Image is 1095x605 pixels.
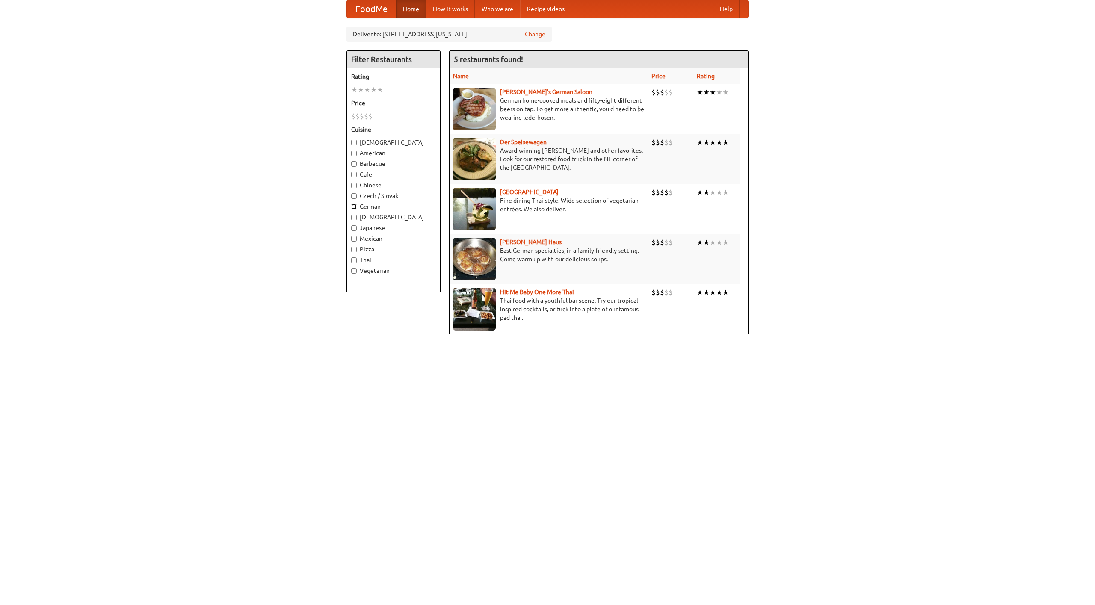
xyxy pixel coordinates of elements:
img: babythai.jpg [453,288,496,331]
li: ★ [697,238,703,247]
li: ★ [703,288,710,297]
label: Barbecue [351,159,436,168]
li: $ [360,112,364,121]
h5: Cuisine [351,125,436,134]
li: ★ [703,238,710,247]
li: ★ [703,138,710,147]
input: [DEMOGRAPHIC_DATA] [351,215,357,220]
li: $ [669,288,673,297]
li: $ [364,112,368,121]
div: Deliver to: [STREET_ADDRESS][US_STATE] [346,27,552,42]
label: German [351,202,436,211]
li: $ [664,88,669,97]
li: $ [355,112,360,121]
li: ★ [722,138,729,147]
p: German home-cooked meals and fifty-eight different beers on tap. To get more authentic, you'd nee... [453,96,645,122]
li: ★ [358,85,364,94]
a: [GEOGRAPHIC_DATA] [500,189,559,195]
li: ★ [716,188,722,197]
li: $ [651,288,656,297]
label: Cafe [351,170,436,179]
li: ★ [377,85,383,94]
li: ★ [722,88,729,97]
li: $ [669,88,673,97]
li: $ [651,188,656,197]
h5: Price [351,99,436,107]
label: Japanese [351,224,436,232]
img: esthers.jpg [453,88,496,130]
h5: Rating [351,72,436,81]
li: $ [660,138,664,147]
li: $ [651,238,656,247]
input: Vegetarian [351,268,357,274]
p: Fine dining Thai-style. Wide selection of vegetarian entrées. We also deliver. [453,196,645,213]
input: Mexican [351,236,357,242]
li: ★ [697,138,703,147]
li: ★ [703,188,710,197]
a: FoodMe [347,0,396,18]
li: $ [669,238,673,247]
label: Pizza [351,245,436,254]
li: ★ [722,238,729,247]
li: ★ [716,288,722,297]
p: Award-winning [PERSON_NAME] and other favorites. Look for our restored food truck in the NE corne... [453,146,645,172]
li: ★ [716,138,722,147]
li: ★ [716,88,722,97]
li: ★ [722,188,729,197]
input: Barbecue [351,161,357,167]
label: [DEMOGRAPHIC_DATA] [351,138,436,147]
ng-pluralize: 5 restaurants found! [454,55,523,63]
a: Change [525,30,545,38]
li: $ [368,112,373,121]
li: $ [669,188,673,197]
input: Cafe [351,172,357,177]
img: satay.jpg [453,188,496,230]
label: Chinese [351,181,436,189]
input: Chinese [351,183,357,188]
li: $ [651,138,656,147]
li: $ [669,138,673,147]
label: Czech / Slovak [351,192,436,200]
input: American [351,151,357,156]
a: Who we are [475,0,520,18]
li: $ [664,238,669,247]
li: $ [664,138,669,147]
li: $ [351,112,355,121]
li: ★ [710,138,716,147]
label: American [351,149,436,157]
li: $ [664,188,669,197]
li: $ [664,288,669,297]
li: ★ [710,288,716,297]
input: German [351,204,357,210]
a: Rating [697,73,715,80]
li: ★ [710,188,716,197]
a: Der Speisewagen [500,139,547,145]
li: ★ [697,288,703,297]
li: ★ [364,85,370,94]
label: Thai [351,256,436,264]
p: Thai food with a youthful bar scene. Try our tropical inspired cocktails, or tuck into a plate of... [453,296,645,322]
li: ★ [703,88,710,97]
li: $ [656,138,660,147]
a: [PERSON_NAME] Haus [500,239,562,245]
li: ★ [697,188,703,197]
li: $ [656,188,660,197]
img: kohlhaus.jpg [453,238,496,280]
a: Home [396,0,426,18]
input: Pizza [351,247,357,252]
li: $ [660,188,664,197]
input: Czech / Slovak [351,193,357,199]
p: East German specialties, in a family-friendly setting. Come warm up with our delicious soups. [453,246,645,263]
a: Hit Me Baby One More Thai [500,289,574,295]
a: [PERSON_NAME]'s German Saloon [500,89,592,95]
a: Name [453,73,469,80]
input: Thai [351,257,357,263]
li: $ [660,288,664,297]
li: $ [660,88,664,97]
img: speisewagen.jpg [453,138,496,180]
